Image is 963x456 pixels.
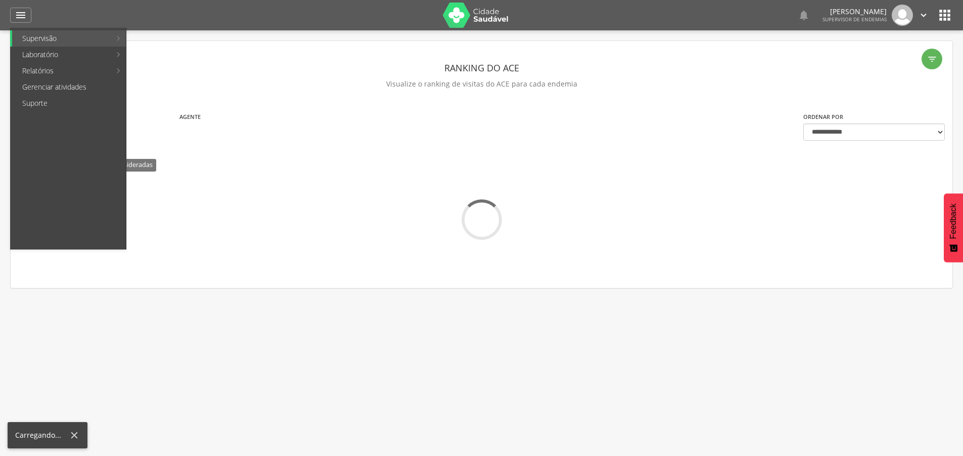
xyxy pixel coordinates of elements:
[803,113,843,121] label: Ordenar por
[927,54,937,64] i: 
[10,8,31,23] a: 
[12,79,126,95] a: Gerenciar atividades
[179,113,201,121] label: Agente
[15,430,69,440] div: Carregando...
[18,59,945,77] header: Ranking do ACE
[822,8,887,15] p: [PERSON_NAME]
[12,47,111,63] a: Laboratório
[922,49,942,69] div: Filtro
[949,203,958,239] span: Feedback
[15,9,27,21] i: 
[18,77,945,91] p: Visualize o ranking de visitas do ACE para cada endemia
[918,5,929,26] a: 
[12,30,111,47] a: Supervisão
[937,7,953,23] i: 
[12,95,126,111] a: Suporte
[798,5,810,26] a: 
[944,193,963,262] button: Feedback - Mostrar pesquisa
[12,63,111,79] a: Relatórios
[822,16,887,23] span: Supervisor de Endemias
[918,10,929,21] i: 
[798,9,810,21] i: 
